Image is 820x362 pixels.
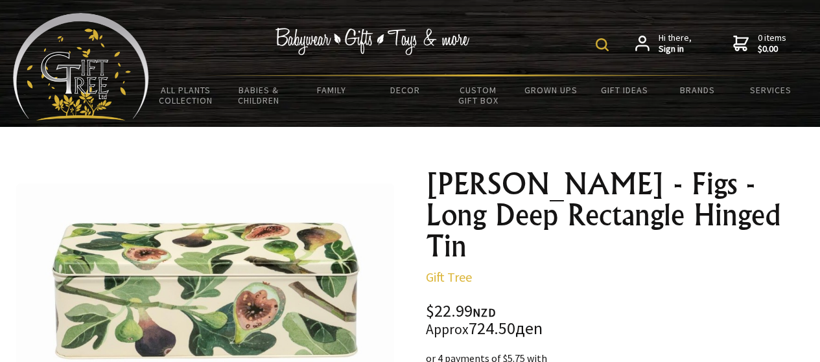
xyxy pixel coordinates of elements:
a: Gift Tree [426,269,472,285]
h1: [PERSON_NAME] - Figs - Long Deep Rectangle Hinged Tin [426,168,804,262]
img: Babywear - Gifts - Toys & more [275,28,470,55]
img: product search [596,38,609,51]
a: Hi there,Sign in [635,32,692,55]
span: NZD [473,305,496,320]
img: Babyware - Gifts - Toys and more... [13,13,149,120]
a: Gift Ideas [588,76,661,104]
a: Custom Gift Box [441,76,515,114]
div: $22.99 724.50деn [426,303,804,337]
a: Babies & Children [222,76,296,114]
a: 0 items$0.00 [733,32,786,55]
a: Decor [368,76,441,104]
a: Services [734,76,807,104]
strong: Sign in [659,43,692,55]
span: Hi there, [659,32,692,55]
small: Approx [426,321,469,338]
a: Family [296,76,369,104]
a: Grown Ups [515,76,588,104]
span: 0 items [758,32,786,55]
a: All Plants Collection [149,76,222,114]
strong: $0.00 [758,43,786,55]
a: Brands [661,76,734,104]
